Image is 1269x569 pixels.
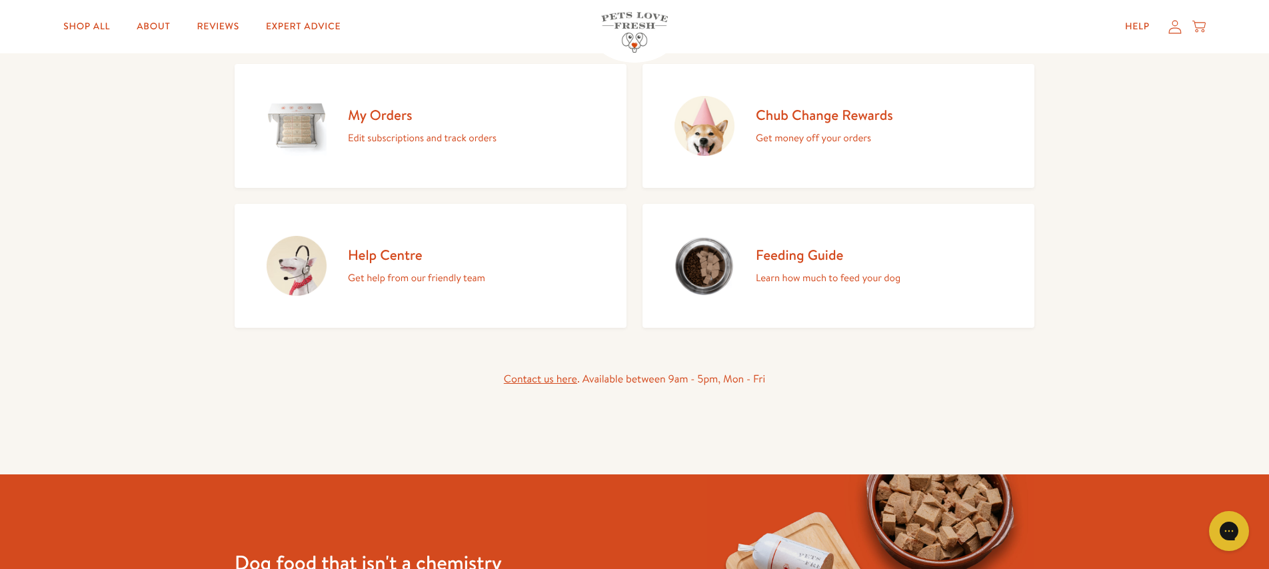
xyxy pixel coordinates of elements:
img: Pets Love Fresh [601,12,668,53]
p: Learn how much to feed your dog [756,269,900,286]
h2: Feeding Guide [756,246,900,264]
a: Shop All [53,13,121,40]
a: Help [1114,13,1160,40]
p: Get help from our friendly team [348,269,485,286]
div: . Available between 9am - 5pm, Mon - Fri [235,370,1034,388]
a: Contact us here [504,372,577,386]
p: Edit subscriptions and track orders [348,129,497,147]
p: Get money off your orders [756,129,893,147]
h2: Chub Change Rewards [756,106,893,124]
a: Reviews [187,13,250,40]
a: About [126,13,181,40]
iframe: Gorgias live chat messenger [1202,506,1256,556]
a: Help Centre Get help from our friendly team [235,204,627,328]
h2: My Orders [348,106,497,124]
a: Chub Change Rewards Get money off your orders [642,64,1034,188]
a: Feeding Guide Learn how much to feed your dog [642,204,1034,328]
a: My Orders Edit subscriptions and track orders [235,64,627,188]
h2: Help Centre [348,246,485,264]
a: Expert Advice [255,13,351,40]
